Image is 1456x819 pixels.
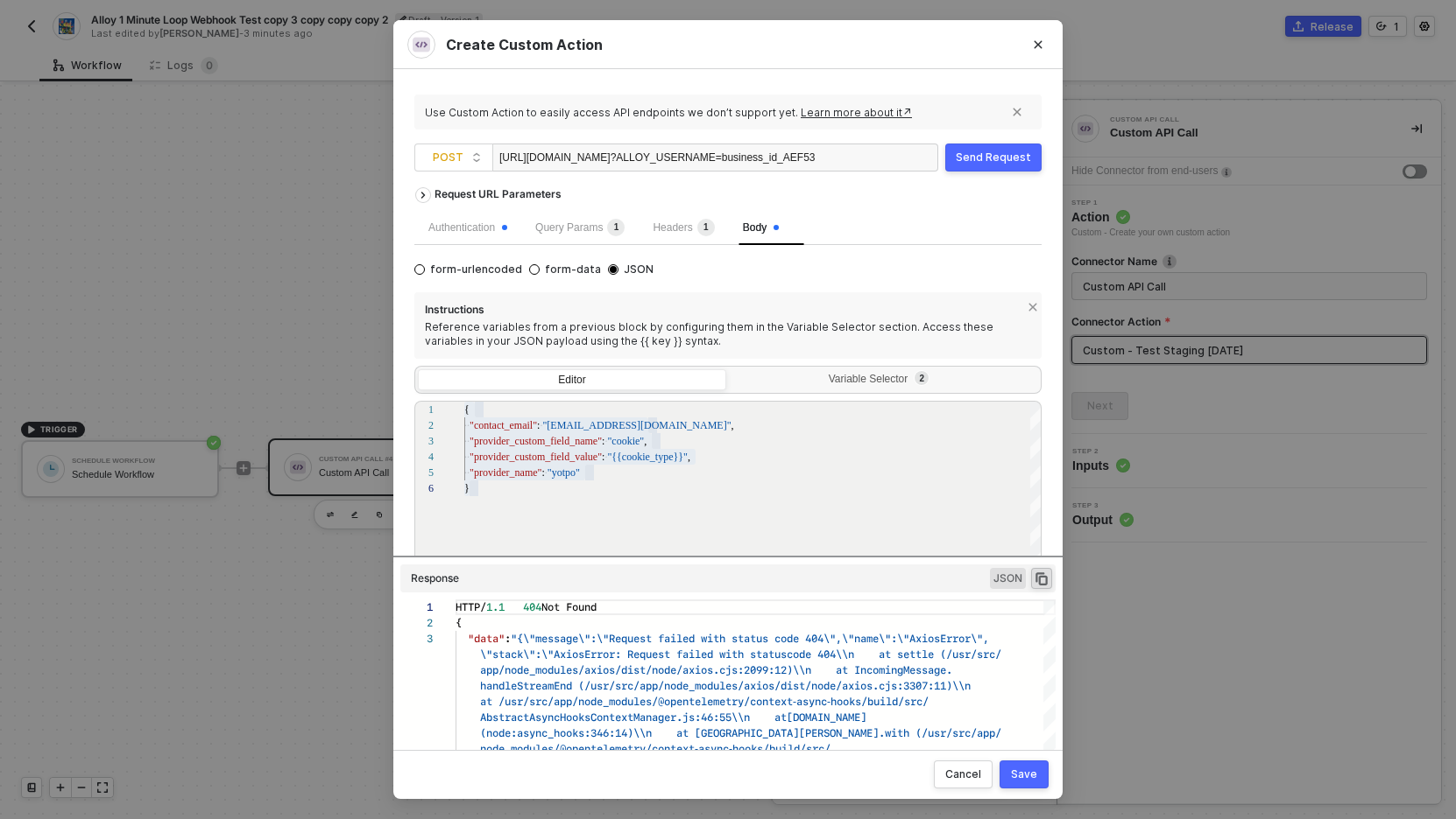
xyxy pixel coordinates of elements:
[486,598,505,615] span: 1.1
[470,435,602,447] span: "provider_custom_field_name"
[1028,302,1042,312] span: icon-close
[456,599,456,615] textarea: Editor content;Press Alt+F1 for Accessibility Options.
[433,144,482,171] span: POST
[425,320,1031,347] div: Reference variables from a previous block by configuring them in the Variable Selector section. A...
[407,417,434,433] div: 2
[787,661,952,678] span: )\\n at IncomingMessage.
[787,709,866,725] span: [DOMAIN_NAME]
[540,417,542,433] span: ·
[607,219,625,236] sup: 1
[644,435,647,447] span: ,
[456,614,462,631] span: {
[413,36,430,53] img: integration-icon
[548,466,580,479] span: "yotpo"
[464,482,470,494] span: }
[407,31,1049,59] div: Create Custom Action
[425,262,522,276] span: form-urlencoded
[688,451,690,463] span: ,
[1011,767,1037,781] div: Save
[990,568,1026,589] span: JSON
[801,106,912,119] a: Learn more about it↗
[537,419,540,431] span: :
[915,371,929,385] sup: 2
[781,740,830,757] span: ild/src/
[618,262,654,276] span: JSON
[464,417,470,433] span: ··
[456,598,486,615] span: HTTP/
[739,373,1025,387] div: Variable Selector
[480,724,799,741] span: (node:async_hooks:346:14)\\n at [GEOGRAPHIC_DATA]
[607,435,644,447] span: "cookie"
[468,630,505,647] span: "data"
[464,465,470,480] span: ··
[1000,760,1049,788] button: Save
[545,465,548,480] span: ·
[411,571,459,585] div: Response
[817,630,989,647] span: 4\",\"name\":\"AxiosError\",
[523,598,541,615] span: 404
[407,449,434,465] div: 4
[400,631,433,647] div: 3
[470,466,541,479] span: "provider_name"
[416,192,430,199] span: icon-arrow-right
[934,760,993,788] button: Cancel
[1012,107,1022,117] span: icon-close
[464,433,470,449] span: ··
[470,451,602,463] span: "provider_custom_field_value"
[480,693,787,710] span: at /usr/src/app/node_modules/@opentelemetry/contex
[604,433,607,449] span: ·
[425,303,1021,320] span: Instructions
[653,221,714,234] span: Headers
[541,466,544,479] span: :
[407,433,434,449] div: 3
[602,435,604,447] span: :
[956,150,1031,164] div: Send Request
[419,370,725,395] div: Editor
[542,419,731,431] span: "[EMAIL_ADDRESS][DOMAIN_NAME]"
[602,451,604,463] span: :
[480,661,787,678] span: app/node_modules/axios/dist/node/axios.cjs:2099:12
[1014,20,1063,69] button: Close
[425,106,1004,120] div: Use Custom Action to easily access API endpoints we don’t support yet.
[480,646,787,662] span: \"stack\":\"AxiosError: Request failed with status
[505,630,511,647] span: :
[407,465,434,480] div: 5
[614,222,619,232] span: 1
[945,143,1042,171] button: Send Request
[511,630,817,647] span: "{\"message\":\"Request failed with status code 40
[799,724,1001,741] span: [PERSON_NAME].with (/usr/src/app/
[480,677,787,694] span: handleStreamEnd (/usr/src/app/node_modules/axios/d
[611,151,935,164] span: ?ALLOY_USERNAME=business_id_AEF53F2F012FE7F030A5CD31
[703,222,709,232] span: 1
[499,144,815,172] div: [URL][DOMAIN_NAME]
[464,449,470,465] span: ··
[540,262,601,276] span: form-data
[400,599,433,615] div: 1
[697,219,715,236] sup: 1
[1034,570,1050,586] span: icon-copy-paste
[470,419,537,431] span: "contact_email"
[480,740,781,757] span: node_modules/@opentelemetry/context-async-hooks/bu
[535,221,625,234] span: Query Params
[464,403,470,416] span: {
[426,178,570,210] div: Request URL Parameters
[919,374,924,383] span: 2
[470,480,470,496] textarea: Editor content;Press Alt+F1 for Accessibility Options.
[787,677,971,694] span: ist/node/axios.cjs:3307:11)\\n
[407,402,434,417] div: 1
[787,693,929,710] span: t-async-hooks/build/src/
[541,598,597,615] span: Not Found
[607,451,687,463] span: "{{cookie_type}}"
[407,480,434,496] div: 6
[787,646,1001,662] span: code 404\\n at settle (/usr/src/
[945,767,981,781] div: Cancel
[400,615,433,631] div: 2
[428,220,507,236] div: Authentication
[480,709,787,725] span: AbstractAsyncHooksContextManager.js:46:55\\n at
[604,449,607,465] span: ·
[743,221,779,234] span: Body
[732,419,734,431] span: ,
